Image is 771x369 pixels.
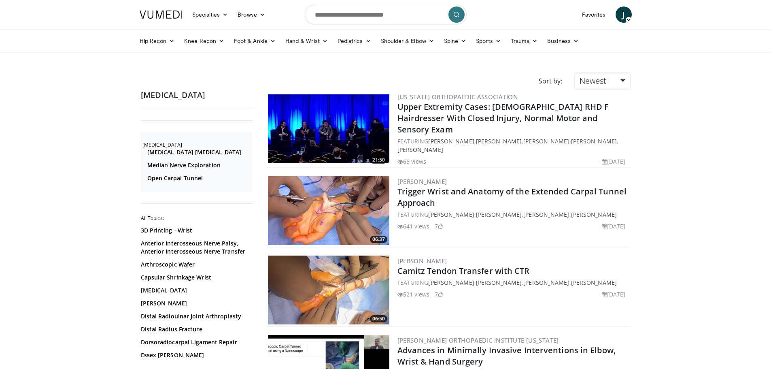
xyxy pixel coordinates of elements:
[280,33,333,49] a: Hand & Wrist
[577,6,611,23] a: Favorites
[580,75,606,86] span: Newest
[397,265,530,276] a: Camitz Tendon Transfer with CTR
[140,11,183,19] img: VuMedi Logo
[376,33,439,49] a: Shoulder & Elbow
[435,222,443,230] li: 7
[141,286,250,294] a: [MEDICAL_DATA]
[370,236,387,243] span: 06:37
[602,157,626,166] li: [DATE]
[397,210,629,219] div: FEATURING , , ,
[397,177,447,186] a: [PERSON_NAME]
[233,6,270,23] a: Browse
[141,325,250,333] a: Distal Radius Fracture
[268,256,389,324] img: b3af8503-3011-49c3-8fdc-27a8d1a77a0b.300x170_q85_crop-smart_upscale.jpg
[179,33,229,49] a: Knee Recon
[428,137,474,145] a: [PERSON_NAME]
[268,94,389,163] a: 21:50
[439,33,471,49] a: Spine
[141,260,250,269] a: Arthroscopic Wafer
[147,174,250,182] a: Open Carpal Tunnel
[476,279,522,286] a: [PERSON_NAME]
[471,33,506,49] a: Sports
[187,6,233,23] a: Specialties
[147,148,250,156] a: [MEDICAL_DATA] [MEDICAL_DATA]
[141,312,250,320] a: Distal Radioulnar Joint Arthroplasty
[397,345,616,367] a: Advances in Minimally Invasive Interventions in Elbow, Wrist & Hand Surgery
[229,33,280,49] a: Foot & Ankle
[397,257,447,265] a: [PERSON_NAME]
[141,299,250,307] a: [PERSON_NAME]
[574,72,630,90] a: Newest
[141,273,250,282] a: Capsular Shrinkage Wrist
[141,338,250,346] a: Dorsoradiocarpal Ligament Repair
[268,176,389,245] img: 5727dcde-59e6-4708-8f67-36b28e9d7ad1.300x170_q85_crop-smart_upscale.jpg
[523,137,569,145] a: [PERSON_NAME]
[506,33,543,49] a: Trauma
[476,137,522,145] a: [PERSON_NAME]
[333,33,376,49] a: Pediatrics
[370,315,387,322] span: 06:50
[397,93,518,101] a: [US_STATE] Orthopaedic Association
[397,222,430,230] li: 641 views
[533,72,568,90] div: Sort by:
[428,211,474,218] a: [PERSON_NAME]
[571,211,617,218] a: [PERSON_NAME]
[397,336,559,344] a: [PERSON_NAME] Orthopaedic Institute [US_STATE]
[523,211,569,218] a: [PERSON_NAME]
[268,176,389,245] a: 06:37
[616,6,632,23] a: J
[602,290,626,299] li: [DATE]
[141,226,250,235] a: 3D Printing - Wrist
[147,161,250,169] a: Median Nerve Exploration
[135,33,180,49] a: Hip Recon
[428,279,474,286] a: [PERSON_NAME]
[370,156,387,164] span: 21:50
[305,5,467,24] input: Search topics, interventions
[602,222,626,230] li: [DATE]
[397,186,627,208] a: Trigger Wrist and Anatomy of the Extended Carpal Tunnel Approach
[397,157,427,166] li: 66 views
[141,90,254,100] h2: [MEDICAL_DATA]
[141,351,250,359] a: Essex [PERSON_NAME]
[397,101,609,135] a: Upper Extremity Cases: [DEMOGRAPHIC_DATA] RHD F Hairdresser With Closed Injury, Normal Motor and ...
[397,290,430,299] li: 521 views
[268,256,389,324] a: 06:50
[542,33,584,49] a: Business
[141,215,252,222] h2: All Topics:
[397,137,629,154] div: FEATURING , , , ,
[397,278,629,287] div: FEATURING , , ,
[523,279,569,286] a: [PERSON_NAME]
[141,239,250,256] a: Anterior Interosseous Nerve Palsy, Anterior Interosseous Nerve Transfer
[435,290,443,299] li: 7
[571,137,617,145] a: [PERSON_NAME]
[476,211,522,218] a: [PERSON_NAME]
[268,94,389,163] img: c3c83f91-e7de-47ce-b530-cdda8b29dc70.300x170_q85_crop-smart_upscale.jpg
[397,146,443,154] a: [PERSON_NAME]
[142,142,252,148] h2: [MEDICAL_DATA]
[571,279,617,286] a: [PERSON_NAME]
